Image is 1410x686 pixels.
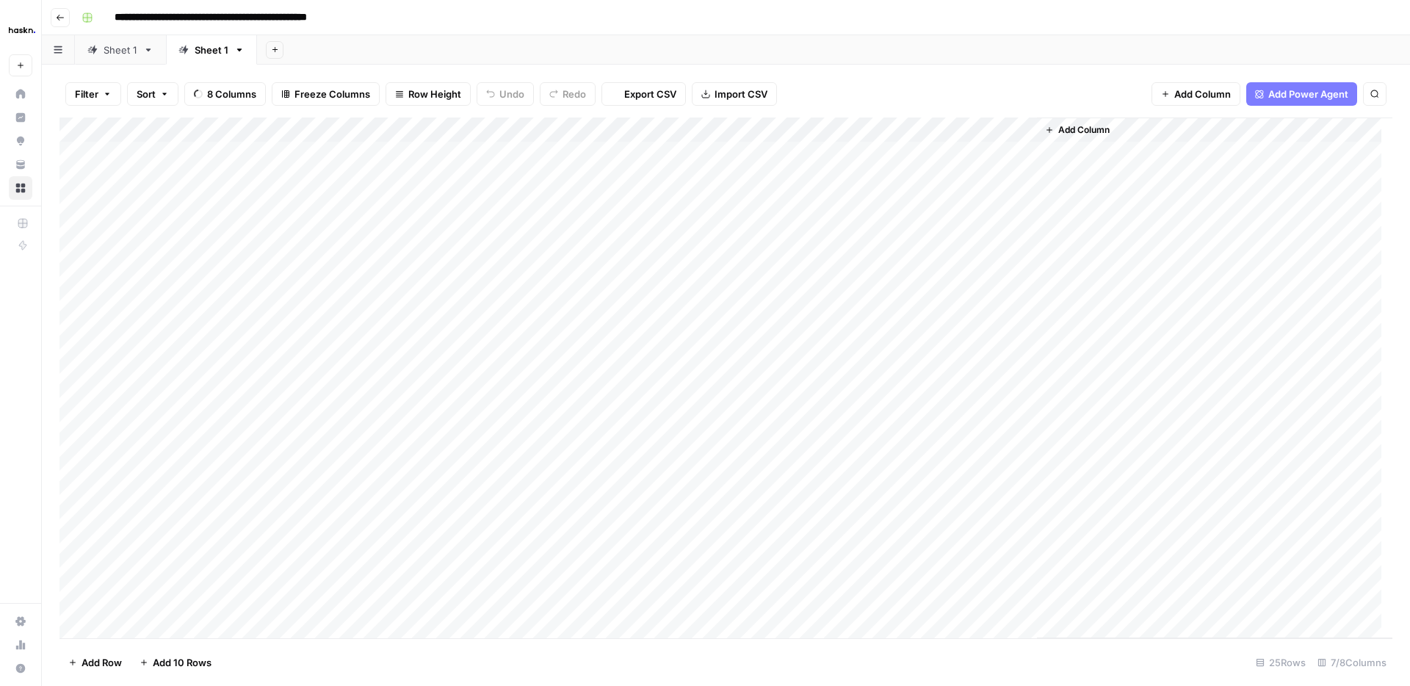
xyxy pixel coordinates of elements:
a: Sheet 1 [166,35,257,65]
button: Filter [65,82,121,106]
a: Browse [9,176,32,200]
span: Add Row [82,655,122,670]
a: Settings [9,610,32,633]
div: Sheet 1 [195,43,228,57]
a: Sheet 1 [75,35,166,65]
a: Your Data [9,153,32,176]
span: Export CSV [624,87,676,101]
span: Undo [499,87,524,101]
button: Undo [477,82,534,106]
span: Import CSV [715,87,767,101]
span: 8 Columns [207,87,256,101]
div: 7/8 Columns [1312,651,1392,674]
a: Usage [9,633,32,657]
button: Add Column [1151,82,1240,106]
button: Help + Support [9,657,32,680]
div: 25 Rows [1250,651,1312,674]
span: Sort [137,87,156,101]
button: Add Column [1039,120,1116,140]
a: Home [9,82,32,106]
button: Redo [540,82,596,106]
span: Freeze Columns [294,87,370,101]
div: Sheet 1 [104,43,137,57]
button: Workspace: Haskn [9,12,32,48]
button: Freeze Columns [272,82,380,106]
button: Export CSV [601,82,686,106]
span: Filter [75,87,98,101]
button: 8 Columns [184,82,266,106]
button: Add Power Agent [1246,82,1357,106]
img: Haskn Logo [9,17,35,43]
span: Add Column [1058,123,1110,137]
a: Opportunities [9,129,32,153]
span: Row Height [408,87,461,101]
button: Row Height [386,82,471,106]
button: Add 10 Rows [131,651,220,674]
a: Insights [9,106,32,129]
button: Sort [127,82,178,106]
button: Import CSV [692,82,777,106]
span: Add Power Agent [1268,87,1348,101]
span: Add Column [1174,87,1231,101]
span: Redo [563,87,586,101]
span: Add 10 Rows [153,655,211,670]
button: Add Row [59,651,131,674]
